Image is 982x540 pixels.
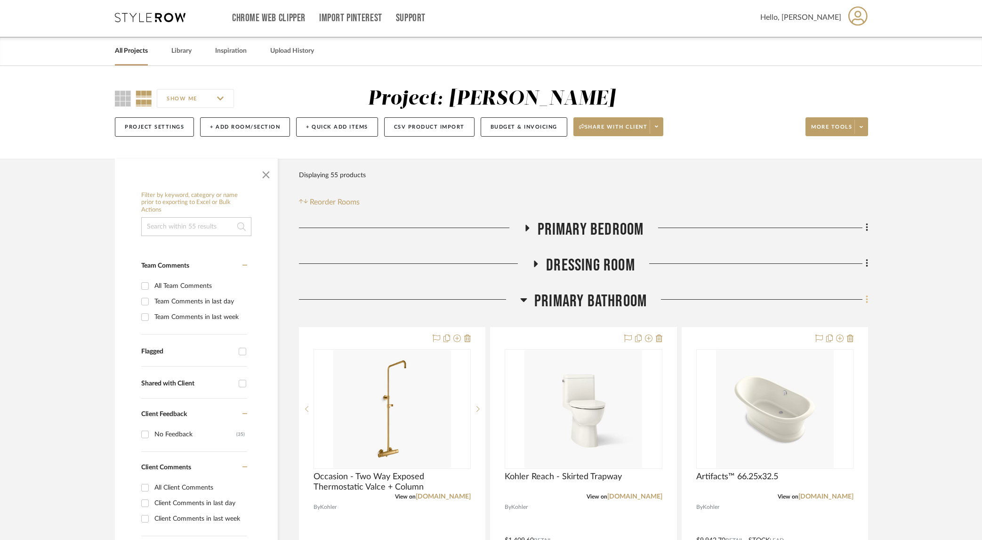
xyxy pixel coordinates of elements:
span: Primary Bedroom [538,220,644,240]
div: 0 [314,350,470,468]
button: Reorder Rooms [299,196,360,208]
span: Occasion - Two Way Exposed Thermostatic Valce + Column [314,472,471,492]
img: Kohler Reach - Skirted Trapway [524,350,642,468]
div: Team Comments in last day [154,294,245,309]
div: Project: [PERSON_NAME] [368,89,615,109]
div: 0 [697,350,853,468]
button: Project Settings [115,117,194,137]
span: Primary Bathroom [534,291,647,311]
div: All Team Comments [154,278,245,294]
a: [DOMAIN_NAME] [416,493,471,500]
span: Team Comments [141,262,189,269]
span: Share with client [579,123,648,138]
span: Reorder Rooms [310,196,360,208]
div: All Client Comments [154,480,245,495]
button: Close [257,164,275,182]
span: Client Comments [141,464,191,471]
span: Artifacts™ 66.25x32.5 [696,472,778,482]
input: Search within 55 results [141,217,251,236]
span: By [505,503,511,512]
span: By [696,503,703,512]
button: + Quick Add Items [296,117,378,137]
span: Hello, [PERSON_NAME] [760,12,841,23]
span: View on [587,494,607,499]
span: View on [395,494,416,499]
span: Dressing Room [546,255,635,276]
a: Chrome Web Clipper [232,14,306,22]
button: Budget & Invoicing [481,117,567,137]
button: Share with client [573,117,664,136]
a: Upload History [270,45,314,57]
a: Support [396,14,426,22]
h6: Filter by keyword, category or name prior to exporting to Excel or Bulk Actions [141,192,251,214]
a: [DOMAIN_NAME] [798,493,853,500]
span: Kohler Reach - Skirted Trapway [505,472,622,482]
span: Kohler [320,503,337,512]
span: More tools [811,123,852,138]
div: No Feedback [154,427,236,442]
button: More tools [805,117,868,136]
div: (35) [236,427,245,442]
a: Library [171,45,192,57]
a: All Projects [115,45,148,57]
div: Client Comments in last day [154,496,245,511]
a: Inspiration [215,45,247,57]
div: Shared with Client [141,380,234,388]
div: Team Comments in last week [154,310,245,325]
img: Artifacts™ 66.25x32.5 [716,350,834,468]
span: View on [778,494,798,499]
a: Import Pinterest [319,14,382,22]
span: Client Feedback [141,411,187,417]
div: Flagged [141,348,234,356]
div: Displaying 55 products [299,166,366,185]
button: + Add Room/Section [200,117,290,137]
img: Occasion - Two Way Exposed Thermostatic Valce + Column [333,350,451,468]
div: Client Comments in last week [154,511,245,526]
span: By [314,503,320,512]
span: Kohler [703,503,719,512]
div: 0 [505,350,661,468]
button: CSV Product Import [384,117,475,137]
a: [DOMAIN_NAME] [607,493,662,500]
span: Kohler [511,503,528,512]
